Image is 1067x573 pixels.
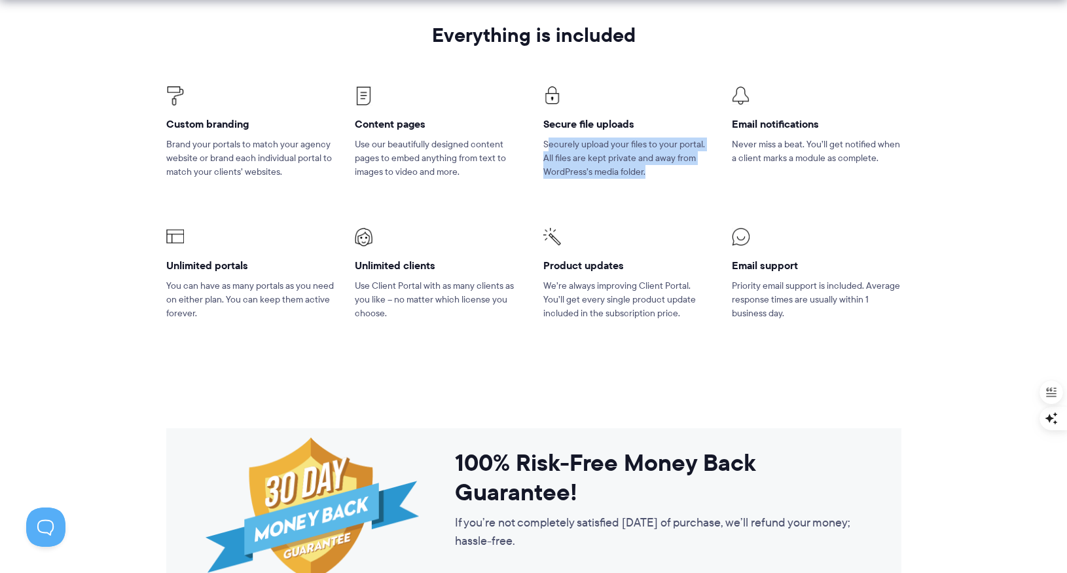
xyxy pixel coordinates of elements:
[355,117,524,131] h4: Content pages
[355,279,524,320] p: Use Client Portal with as many clients as you like – no matter which license you choose.
[166,117,335,131] h4: Custom branding
[732,279,901,320] p: Priority email support is included. Average response times are usually within 1 business day.
[732,138,901,165] p: Never miss a beat. You’ll get notified when a client marks a module as complete.
[732,228,750,246] img: Client Portal Icons
[732,86,750,105] img: Client Portal Icon
[732,259,901,272] h4: Email support
[543,259,712,272] h4: Product updates
[166,228,184,246] img: Client Portal Icons
[543,228,561,246] img: Client Portal Icons
[355,259,524,272] h4: Unlimited clients
[543,86,561,104] img: Client Portal Icons
[166,86,184,105] img: Client Portal Icons
[355,138,524,179] p: Use our beautifully designed content pages to embed anything from text to images to video and more.
[455,513,862,550] p: If you’re not completely satisfied [DATE] of purchase, we’ll refund your money; hassle-free.
[543,138,712,179] p: Securely upload your files to your portal. All files are kept private and away from WordPress’s m...
[166,259,335,272] h4: Unlimited portals
[732,117,901,131] h4: Email notifications
[26,508,65,547] iframe: Toggle Customer Support
[355,228,372,246] img: Client Portal Icons
[166,279,335,320] p: You can have as many portals as you need on either plan. You can keep them active forever.
[355,86,372,105] img: Client Portal Icons
[166,24,901,46] h2: Everything is included
[166,138,335,179] p: Brand your portals to match your agency website or brand each individual portal to match your cli...
[543,279,712,320] p: We’re always improving Client Portal. You’ll get every single product update included in the subs...
[543,117,712,131] h4: Secure file uploads
[455,448,862,508] h3: 100% Risk-Free Money Back Guarantee!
